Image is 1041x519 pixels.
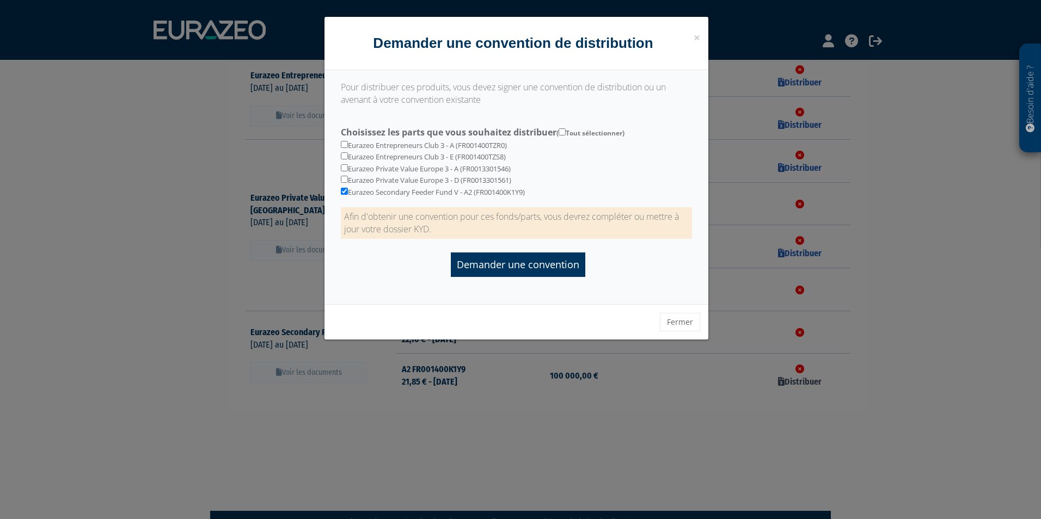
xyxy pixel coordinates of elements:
[333,122,700,197] div: Eurazeo Entrepreneurs Club 3 - A (FR001400TZR0) Eurazeo Entrepreneurs Club 3 - E (FR001400TZS8) E...
[556,128,624,138] span: ( Tout sélectionner)
[341,81,692,106] p: Pour distribuer ces produits, vous devez signer une convention de distribution ou un avenant à vo...
[451,252,585,277] input: Demander une convention
[1024,50,1037,147] p: Besoin d'aide ?
[694,30,700,45] span: ×
[333,33,700,53] h4: Demander une convention de distribution
[341,207,692,239] p: Afin d'obtenir une convention pour ces fonds/parts, vous devrez compléter ou mettre à jour votre ...
[660,313,700,331] button: Fermer
[333,122,700,139] label: Choisissez les parts que vous souhaitez distribuer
